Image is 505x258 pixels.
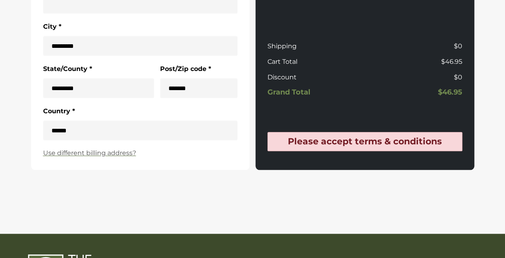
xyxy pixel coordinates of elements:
a: Use different billing address? [43,148,238,158]
label: Post/Zip code * [160,64,211,74]
h4: Please accept terms & conditions [272,136,458,147]
p: $0 [368,73,462,82]
p: Cart Total [267,57,362,67]
h5: Grand Total [267,88,362,97]
label: City * [43,22,61,32]
p: Shipping [267,41,362,51]
label: Country * [43,106,75,116]
label: State/County * [43,64,92,74]
p: $0 [368,41,462,51]
p: $46.95 [368,57,462,67]
p: Discount [267,73,362,82]
h5: $46.95 [368,88,462,97]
